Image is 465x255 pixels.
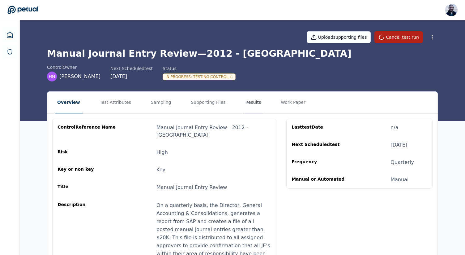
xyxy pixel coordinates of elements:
[110,73,153,80] div: [DATE]
[49,73,55,80] span: HN
[156,184,227,190] span: Manual Journal Entry Review
[374,31,423,43] button: Cancel test run
[110,65,153,72] div: Next Scheduled test
[390,124,398,131] div: n/a
[427,32,438,43] button: More Options
[243,92,264,113] button: Results
[445,4,458,16] img: Roberto Fernandez
[278,92,308,113] button: Work Paper
[97,92,134,113] button: Test Attributes
[292,176,351,183] div: Manual or Automated
[2,28,17,42] a: Dashboard
[292,141,351,149] div: Next Scheduled test
[47,64,100,70] div: control Owner
[148,92,174,113] button: Sampling
[390,159,414,166] div: Quarterly
[292,124,351,131] div: Last test Date
[59,73,100,80] span: [PERSON_NAME]
[55,92,83,113] button: Overview
[163,65,236,72] div: Status
[307,31,371,43] button: Uploadsupporting files
[47,92,437,113] nav: Tabs
[390,141,407,149] div: [DATE]
[188,92,228,113] button: Supporting Files
[163,73,236,80] div: In Progress : Testing Control
[7,6,38,14] a: Go to Dashboard
[156,124,271,139] div: Manual Journal Entry Review — 2012 - [GEOGRAPHIC_DATA]
[390,176,408,183] div: Manual
[58,183,117,191] div: Title
[156,166,165,174] div: Key
[292,159,351,166] div: Frequency
[47,48,438,59] h1: Manual Journal Entry Review — 2012 - [GEOGRAPHIC_DATA]
[3,45,17,59] a: SOC
[156,149,168,156] div: High
[58,124,117,139] div: control Reference Name
[58,149,117,156] div: Risk
[58,166,117,174] div: Key or non key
